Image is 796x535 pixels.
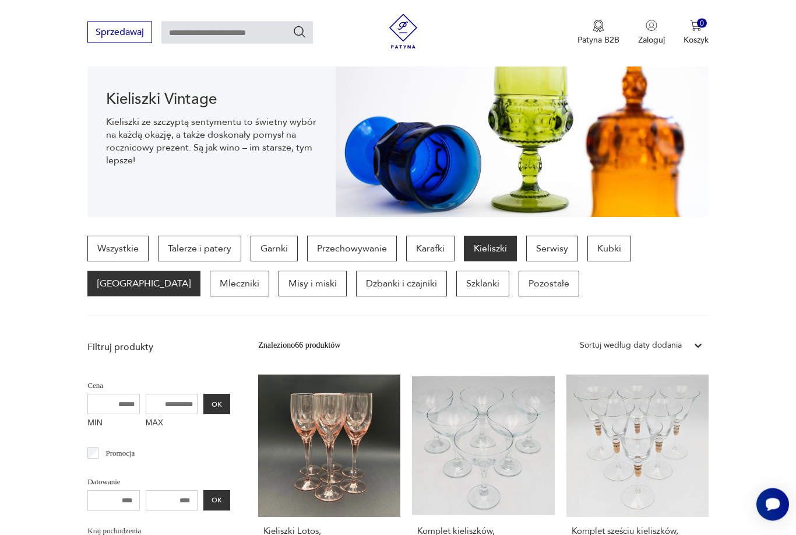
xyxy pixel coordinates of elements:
[386,14,421,49] img: Patyna - sklep z meblami i dekoracjami vintage
[697,19,707,29] div: 0
[577,20,619,46] a: Ikona medaluPatyna B2B
[406,236,455,262] a: Karafki
[87,415,140,433] label: MIN
[158,236,241,262] a: Talerze i patery
[684,20,709,46] button: 0Koszyk
[307,236,397,262] a: Przechowywanie
[577,20,619,46] button: Patyna B2B
[203,394,230,415] button: OK
[577,34,619,46] p: Patyna B2B
[638,34,665,46] p: Zaloguj
[106,447,135,460] p: Promocja
[756,488,789,521] iframe: Smartsupp widget button
[690,20,702,32] img: Ikona koszyka
[251,236,298,262] a: Garnki
[87,341,230,354] p: Filtruj produkty
[593,20,604,33] img: Ikona medalu
[87,22,152,43] button: Sprzedawaj
[526,236,578,262] a: Serwisy
[293,25,307,39] button: Szukaj
[87,29,152,37] a: Sprzedawaj
[87,380,230,393] p: Cena
[336,43,708,218] img: bf90f398ea3643f2687ef1b1260d0e29.jpg
[106,93,317,107] h1: Kieliszki Vintage
[258,340,340,352] div: Znaleziono 66 produktów
[87,476,230,489] p: Datowanie
[684,34,709,46] p: Koszyk
[646,20,657,32] img: Ikonka użytkownika
[580,340,682,352] div: Sortuj według daty dodania
[519,271,579,297] a: Pozostałe
[356,271,447,297] a: Dzbanki i czajniki
[203,491,230,511] button: OK
[106,116,317,167] p: Kieliszki ze szczyptą sentymentu to świetny wybór na każdą okazję, a także doskonały pomysł na ro...
[456,271,509,297] a: Szklanki
[87,236,149,262] a: Wszystkie
[87,271,200,297] a: [GEOGRAPHIC_DATA]
[279,271,347,297] a: Misy i miski
[146,415,198,433] label: MAX
[210,271,269,297] a: Mleczniki
[638,20,665,46] button: Zaloguj
[464,236,517,262] a: Kieliszki
[587,236,631,262] a: Kubki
